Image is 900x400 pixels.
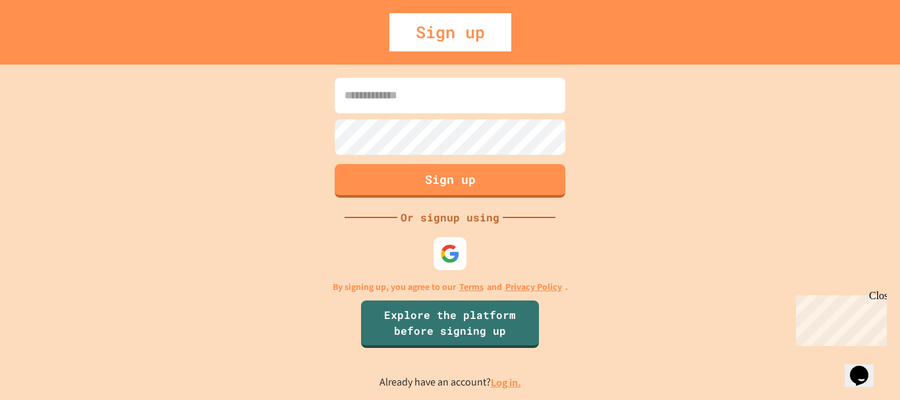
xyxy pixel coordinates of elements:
a: Explore the platform before signing up [361,300,539,348]
a: Log in. [491,376,521,389]
iframe: chat widget [791,290,887,346]
iframe: chat widget [845,347,887,387]
div: Chat with us now!Close [5,5,91,84]
p: By signing up, you agree to our and . [333,280,568,294]
a: Privacy Policy [505,280,562,294]
div: Or signup using [397,210,503,225]
img: google-icon.svg [440,244,460,264]
p: Already have an account? [380,374,521,391]
button: Sign up [335,164,565,198]
a: Terms [459,280,484,294]
div: Sign up [389,13,511,51]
